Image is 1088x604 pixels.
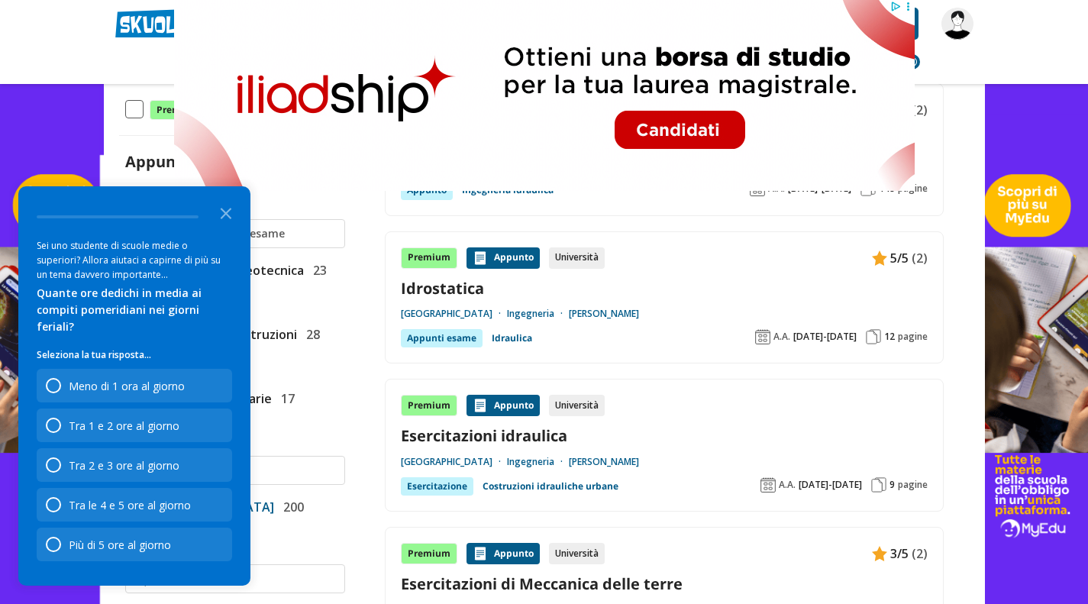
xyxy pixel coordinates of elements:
[37,448,232,482] div: Tra 2 e 3 ore al giorno
[473,250,488,266] img: Appunti contenuto
[793,331,857,343] span: [DATE]-[DATE]
[37,409,232,442] div: Tra 1 e 2 ore al giorno
[37,347,232,363] p: Seleziona la tua risposta...
[69,379,185,393] div: Meno di 1 ora al giorno
[549,543,605,564] div: Università
[760,477,776,493] img: Anno accademico
[69,418,179,433] div: Tra 1 e 2 ore al giorno
[401,573,928,594] a: Esercitazioni di Meccanica delle terre
[37,238,232,282] div: Sei uno studente di scuole medie o superiori? Allora aiutaci a capirne di più su un tema davvero ...
[69,498,191,512] div: Tra le 4 e 5 ore al giorno
[889,479,895,491] span: 9
[799,479,862,491] span: [DATE]-[DATE]
[37,488,232,522] div: Tra le 4 e 5 ore al giorno
[69,458,179,473] div: Tra 2 e 3 ore al giorno
[569,456,639,468] a: [PERSON_NAME]
[890,248,909,268] span: 5/5
[401,247,457,269] div: Premium
[467,247,540,269] div: Appunto
[401,308,507,320] a: [GEOGRAPHIC_DATA]
[401,425,928,446] a: Esercitazioni idraulica
[898,331,928,343] span: pagine
[275,389,295,409] span: 17
[401,329,483,347] div: Appunti esame
[37,528,232,561] div: Più di 5 ore al giorno
[473,546,488,561] img: Appunti contenuto
[549,247,605,269] div: Università
[866,329,881,344] img: Pagine
[401,278,928,299] a: Idrostatica
[872,250,887,266] img: Appunti contenuto
[483,477,618,496] a: Costruzioni idrauliche urbane
[69,538,171,552] div: Più di 5 ore al giorno
[307,260,327,280] span: 23
[125,151,212,172] label: Appunti
[872,546,887,561] img: Appunti contenuto
[507,456,569,468] a: Ingegneria
[507,308,569,320] a: Ingegneria
[300,325,320,344] span: 28
[37,369,232,402] div: Meno di 1 ora al giorno
[401,543,457,564] div: Premium
[492,329,532,347] a: Idraulica
[467,543,540,564] div: Appunto
[871,477,886,493] img: Pagine
[150,100,206,120] span: Premium
[912,248,928,268] span: (2)
[898,479,928,491] span: pagine
[467,395,540,416] div: Appunto
[401,456,507,468] a: [GEOGRAPHIC_DATA]
[37,285,232,335] div: Quante ore dedichi in media ai compiti pomeridiani nei giorni feriali?
[912,544,928,564] span: (2)
[779,479,796,491] span: A.A.
[18,186,250,586] div: Survey
[773,331,790,343] span: A.A.
[549,395,605,416] div: Università
[890,544,909,564] span: 3/5
[884,331,895,343] span: 12
[401,395,457,416] div: Premium
[755,329,770,344] img: Anno accademico
[569,308,639,320] a: [PERSON_NAME]
[211,197,241,228] button: Close the survey
[473,398,488,413] img: Appunti contenuto
[277,497,304,517] span: 200
[401,477,473,496] div: Esercitazione
[941,8,973,40] img: si.lvia2004
[912,100,928,120] span: (2)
